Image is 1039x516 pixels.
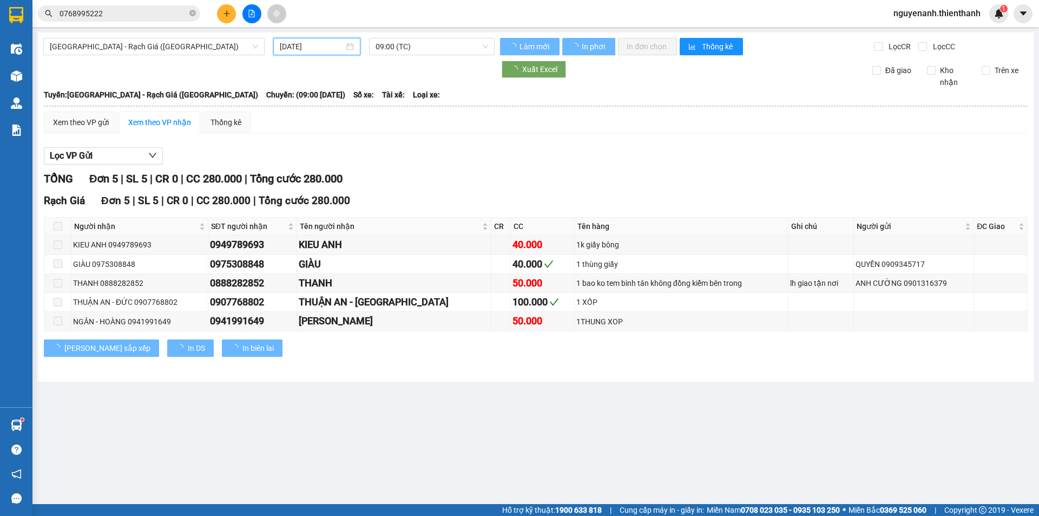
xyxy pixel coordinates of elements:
[73,277,206,289] div: THANH 0888282852
[280,41,344,53] input: 14/08/2025
[210,295,295,310] div: 0907768802
[522,63,557,75] span: Xuất Excel
[21,418,24,421] sup: 1
[50,149,93,162] span: Lọc VP Gửi
[885,6,989,20] span: nguyenanh.thienthanh
[11,493,22,504] span: message
[856,277,972,289] div: ANH CƯỜNG 0901316379
[376,38,488,55] span: 09:00 (TC)
[11,420,22,431] img: warehouse-icon
[181,172,183,185] span: |
[562,38,615,55] button: In phơi
[155,172,178,185] span: CR 0
[857,220,963,232] span: Người gửi
[502,504,602,516] span: Hỗ trợ kỹ thuật:
[231,344,242,351] span: loading
[176,344,188,351] span: loading
[11,43,22,55] img: warehouse-icon
[555,506,602,514] strong: 1900 633 818
[11,70,22,82] img: warehouse-icon
[222,339,282,357] button: In biên lai
[741,506,840,514] strong: 0708 023 035 - 0935 103 250
[936,64,974,88] span: Kho nhận
[849,504,926,516] span: Miền Bắc
[549,297,559,307] span: check
[53,116,109,128] div: Xem theo VP gửi
[1018,9,1028,18] span: caret-down
[576,258,786,270] div: 1 thùng giấy
[990,64,1023,76] span: Trên xe
[297,274,491,293] td: THANH
[167,194,188,207] span: CR 0
[11,97,22,109] img: warehouse-icon
[511,218,574,236] th: CC
[9,7,23,23] img: logo-vxr
[211,116,241,128] div: Thống kê
[856,258,972,270] div: QUYỀN 0909345717
[217,4,236,23] button: plus
[299,237,489,252] div: KIEU ANH
[44,147,163,165] button: Lọc VP Gửi
[843,508,846,512] span: ⚪️
[576,239,786,251] div: 1k giấy bông
[73,258,206,270] div: GIÀU 0975308848
[150,172,153,185] span: |
[297,236,491,254] td: KIEU ANH
[509,43,518,50] span: loading
[297,312,491,331] td: NGÂN - HOÀNG
[575,218,788,236] th: Tên hàng
[196,194,251,207] span: CC 280.000
[512,257,572,272] div: 40.000
[186,172,242,185] span: CC 280.000
[510,66,522,73] span: loading
[353,89,374,101] span: Số xe:
[977,220,1016,232] span: ĐC Giao
[211,220,286,232] span: SĐT người nhận
[582,41,607,53] span: In phơi
[620,504,704,516] span: Cung cấp máy in - giấy in:
[300,220,480,232] span: Tên người nhận
[680,38,743,55] button: bar-chartThống kê
[101,194,130,207] span: Đơn 5
[299,313,489,329] div: [PERSON_NAME]
[259,194,350,207] span: Tổng cước 280.000
[126,172,147,185] span: SL 5
[210,313,295,329] div: 0941991649
[44,194,85,207] span: Rạch Giá
[266,89,345,101] span: Chuyến: (09:00 [DATE])
[299,295,489,310] div: THUẬN AN - [GEOGRAPHIC_DATA]
[250,172,343,185] span: Tổng cước 280.000
[242,4,261,23] button: file-add
[208,312,297,331] td: 0941991649
[576,316,786,328] div: 1THUNG XOP
[44,90,258,99] b: Tuyến: [GEOGRAPHIC_DATA] - Rạch Giá ([GEOGRAPHIC_DATA])
[60,8,187,19] input: Tìm tên, số ĐT hoặc mã đơn
[1014,4,1033,23] button: caret-down
[491,218,511,236] th: CR
[208,236,297,254] td: 0949789693
[544,259,554,269] span: check
[64,342,150,354] span: [PERSON_NAME] sắp xếp
[881,64,916,76] span: Đã giao
[618,38,677,55] button: In đơn chọn
[89,172,118,185] span: Đơn 5
[210,276,295,291] div: 0888282852
[297,255,491,274] td: GIÀU
[299,257,489,272] div: GIÀU
[788,218,854,236] th: Ghi chú
[44,172,73,185] span: TỔNG
[382,89,405,101] span: Tài xế:
[52,344,64,351] span: loading
[161,194,164,207] span: |
[884,41,912,53] span: Lọc CR
[253,194,256,207] span: |
[790,277,852,289] div: lh giao tận nơi
[73,296,206,308] div: THUẬN AN - ĐỨC 0907768802
[45,10,52,17] span: search
[208,255,297,274] td: 0975308848
[512,313,572,329] div: 50.000
[11,445,22,455] span: question-circle
[121,172,123,185] span: |
[189,9,196,19] span: close-circle
[273,10,280,17] span: aim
